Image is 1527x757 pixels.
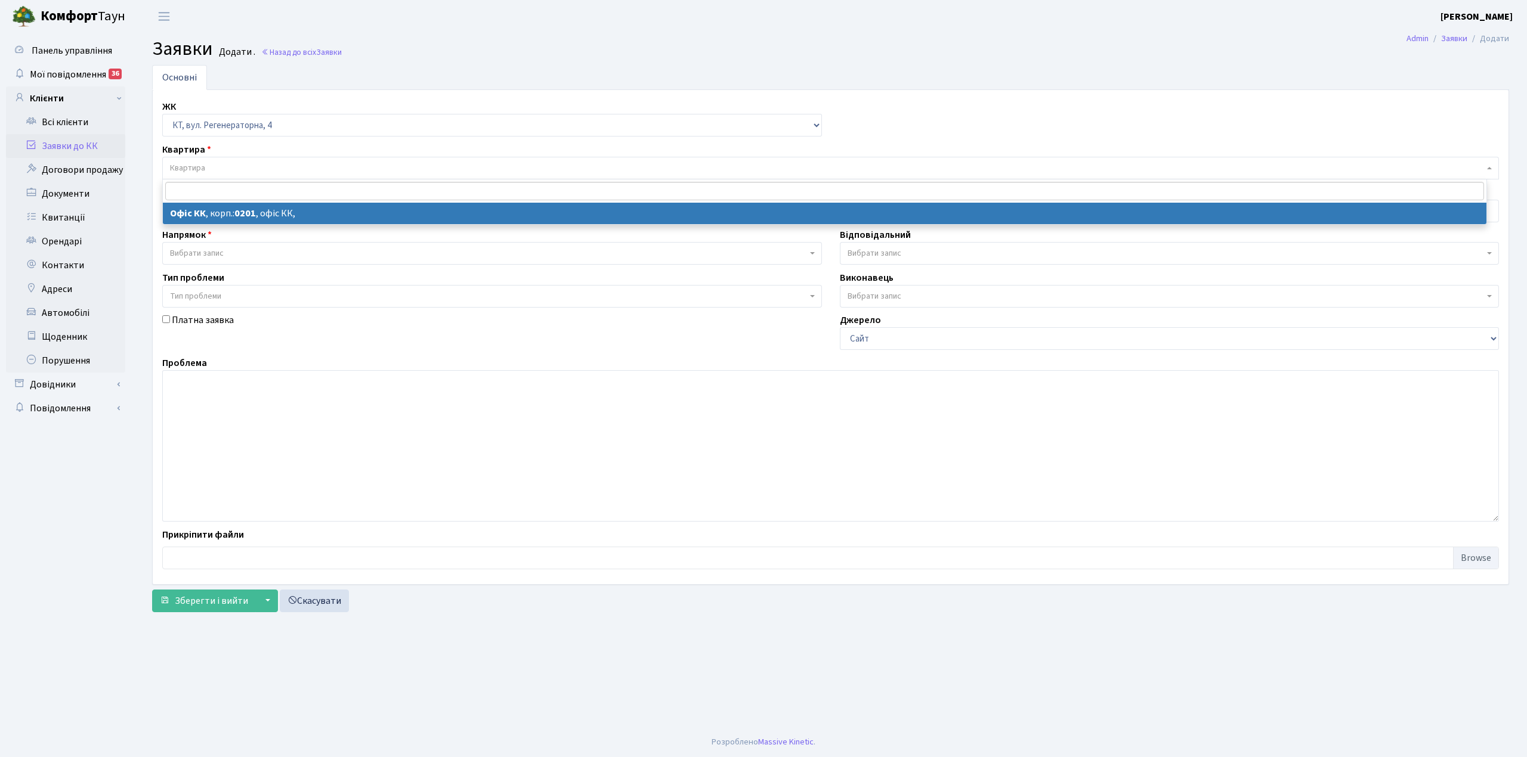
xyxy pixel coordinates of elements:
span: Вибрати запис [170,247,224,259]
a: Документи [6,182,125,206]
label: Відповідальний [840,228,911,242]
label: Тип проблеми [162,271,224,285]
label: Напрямок [162,228,212,242]
a: [PERSON_NAME] [1441,10,1513,24]
a: Заявки [1441,32,1467,45]
a: Клієнти [6,86,125,110]
a: Контакти [6,253,125,277]
b: [PERSON_NAME] [1441,10,1513,23]
b: Офіс КК [170,207,206,220]
label: ЖК [162,100,176,114]
a: Панель управління [6,39,125,63]
span: Вибрати запис [848,247,901,259]
div: 36 [109,69,122,79]
a: Орендарі [6,229,125,253]
a: Мої повідомлення36 [6,63,125,86]
img: logo.png [12,5,36,29]
span: Зберегти і вийти [175,594,248,607]
label: Прикріпити файли [162,528,244,542]
div: Розроблено . [712,736,815,749]
span: Тип проблеми [170,290,221,302]
a: Назад до всіхЗаявки [261,46,342,58]
a: Всі клієнти [6,110,125,134]
label: Проблема [162,356,207,370]
span: Заявки [316,46,342,58]
a: Автомобілі [6,301,125,325]
li: Додати [1467,32,1509,45]
label: Виконавець [840,271,894,285]
b: Комфорт [41,7,98,26]
a: Адреси [6,277,125,301]
nav: breadcrumb [1389,26,1527,51]
a: Квитанції [6,206,125,229]
span: Таун [41,7,125,27]
a: Admin [1407,32,1429,45]
a: Скасувати [280,590,349,612]
span: Мої повідомлення [30,68,106,81]
li: , корп.: , офіс КК, [163,203,1486,224]
a: Договори продажу [6,158,125,182]
a: Порушення [6,349,125,373]
a: Заявки до КК [6,134,125,158]
span: Панель управління [32,44,112,57]
small: Додати . [217,46,255,58]
a: Довідники [6,373,125,396]
span: Заявки [152,35,213,63]
a: Щоденник [6,325,125,349]
a: Основні [152,65,207,90]
label: Платна заявка [172,313,234,327]
span: Квартира [170,162,205,174]
label: Квартира [162,142,211,157]
span: Вибрати запис [848,290,901,302]
a: Massive Kinetic [758,736,814,748]
b: 0201 [234,207,256,220]
label: Джерело [840,313,881,327]
button: Зберегти і вийти [152,590,256,612]
button: Переключити навігацію [149,7,179,26]
a: Повідомлення [6,396,125,420]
